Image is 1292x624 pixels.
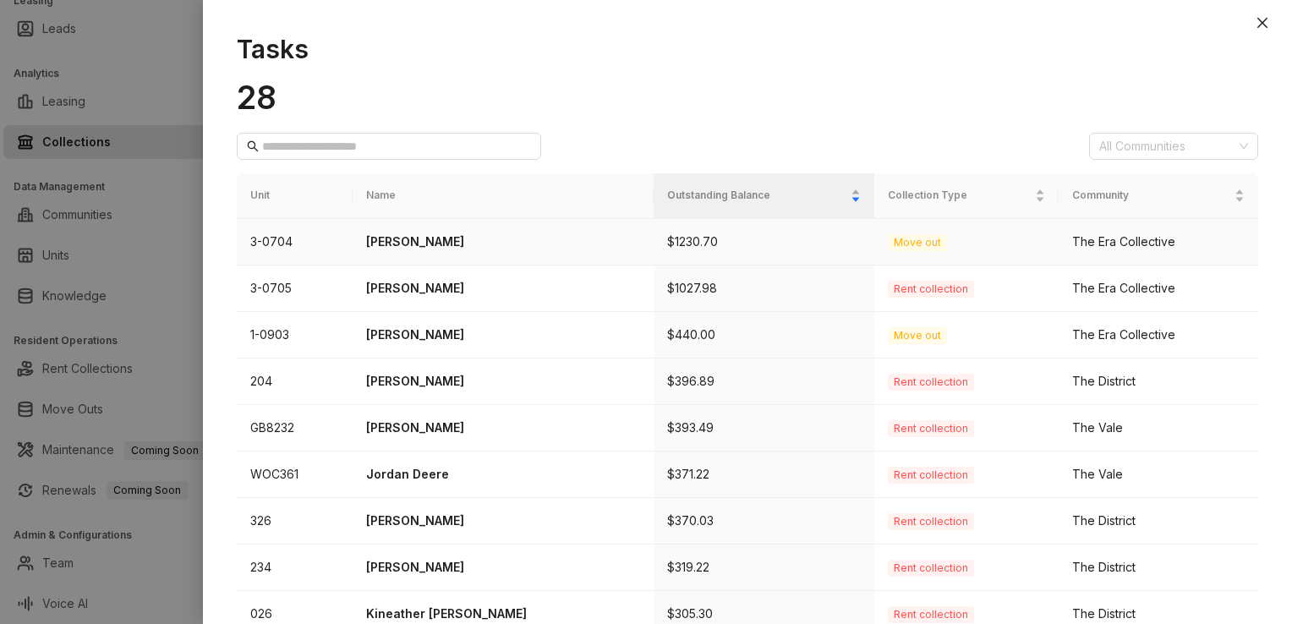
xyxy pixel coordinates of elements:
div: The Vale [1072,465,1245,484]
span: search [247,140,259,152]
span: Rent collection [888,374,974,391]
td: 326 [237,498,353,545]
div: The District [1072,558,1245,577]
td: GB8232 [237,405,353,452]
p: $319.22 [667,558,861,577]
p: [PERSON_NAME] [366,419,640,437]
button: Close [1252,13,1273,33]
span: Rent collection [888,560,974,577]
p: $440.00 [667,326,861,344]
td: WOC361 [237,452,353,498]
p: $1027.98 [667,279,861,298]
td: 234 [237,545,353,591]
div: The Era Collective [1072,326,1245,344]
span: Move out [888,234,947,251]
div: The District [1072,605,1245,623]
td: 3-0705 [237,265,353,312]
p: [PERSON_NAME] [366,512,640,530]
h1: Tasks [237,34,1258,64]
th: Name [353,173,654,218]
span: Rent collection [888,281,974,298]
th: Collection Type [874,173,1059,218]
p: Kineather [PERSON_NAME] [366,605,640,623]
p: $305.30 [667,605,861,623]
p: $396.89 [667,372,861,391]
span: Move out [888,327,947,344]
p: [PERSON_NAME] [366,233,640,251]
div: The Vale [1072,419,1245,437]
h1: 28 [237,78,1258,117]
td: 204 [237,359,353,405]
td: 3-0704 [237,219,353,265]
div: The District [1072,512,1245,530]
span: Rent collection [888,467,974,484]
span: close [1256,16,1269,30]
div: The District [1072,372,1245,391]
span: Collection Type [888,188,1032,204]
p: $371.22 [667,465,861,484]
p: $1230.70 [667,233,861,251]
p: [PERSON_NAME] [366,372,640,391]
p: $370.03 [667,512,861,530]
p: $393.49 [667,419,861,437]
span: Outstanding Balance [667,188,847,204]
p: Jordan Deere [366,465,640,484]
span: Rent collection [888,513,974,530]
div: The Era Collective [1072,279,1245,298]
div: The Era Collective [1072,233,1245,251]
p: [PERSON_NAME] [366,558,640,577]
p: [PERSON_NAME] [366,326,640,344]
span: Community [1072,188,1231,204]
p: [PERSON_NAME] [366,279,640,298]
th: Community [1059,173,1258,218]
span: Rent collection [888,606,974,623]
td: 1-0903 [237,312,353,359]
th: Unit [237,173,353,218]
span: Rent collection [888,420,974,437]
